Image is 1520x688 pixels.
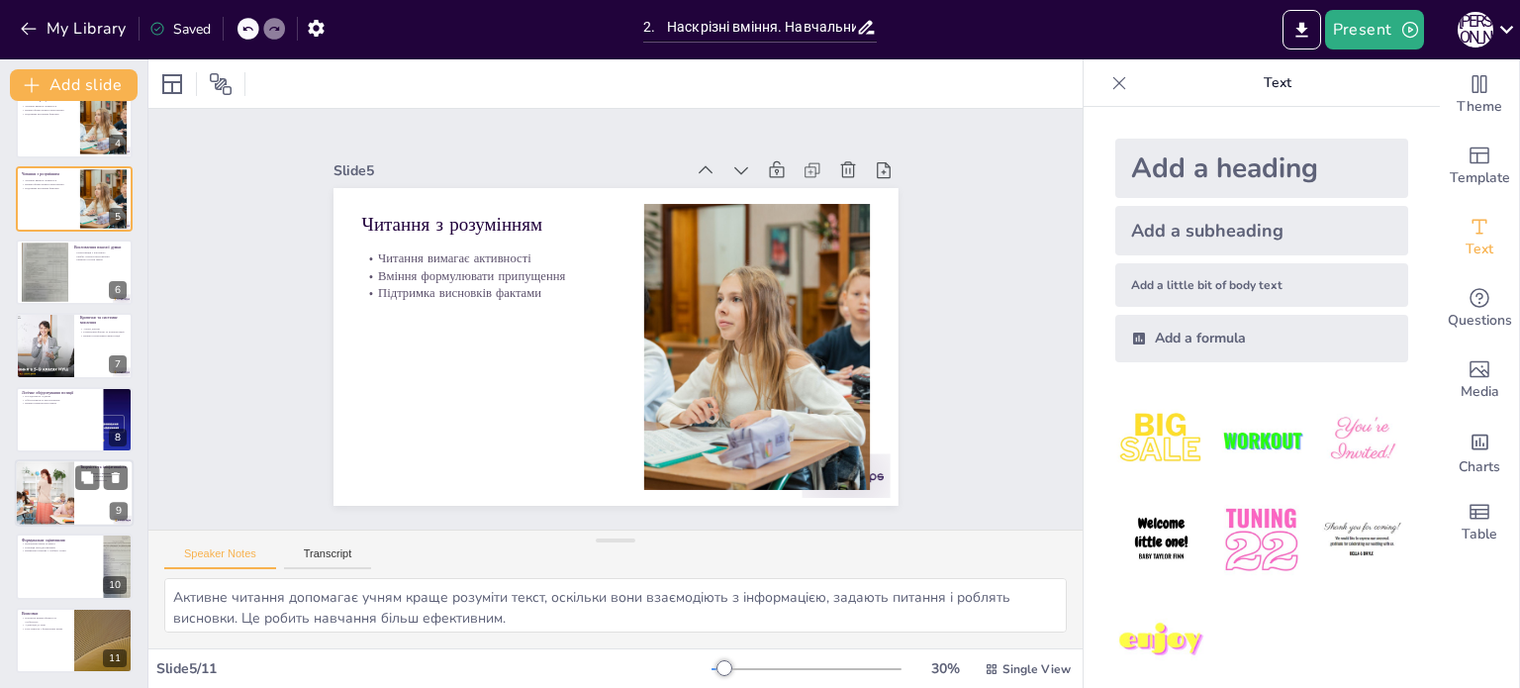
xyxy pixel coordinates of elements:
div: Add a table [1440,487,1519,558]
span: Template [1450,167,1510,189]
button: Export to PowerPoint [1282,10,1321,49]
div: 10 [103,576,127,594]
div: Slide 5 / 11 [156,659,712,678]
span: Table [1462,524,1497,545]
p: Креативність у навчанні [80,471,128,475]
p: Вміння слухати інших [74,258,127,262]
p: Висновки [22,611,68,617]
img: 3.jpeg [1316,394,1408,486]
p: Читання вимагає активності [551,341,671,580]
img: 2.jpeg [1215,394,1307,486]
p: Обґрунтованість висловлювань [22,398,98,402]
span: Text [1466,239,1493,260]
div: 6 [109,281,127,299]
div: Add a little bit of body text [1115,263,1408,307]
div: 7 [109,355,127,373]
input: Insert title [643,13,856,42]
p: Підтримка висновків фактами [22,186,74,190]
div: 10 [16,534,133,599]
p: Підтримка висновків фактами [22,112,74,116]
p: Критичне та системне мислення [80,315,127,326]
p: Читання вимагає активності [22,105,74,109]
div: 8 [109,429,127,446]
p: Вміння розпізнавати маніпуляції [80,335,127,339]
span: Theme [1457,96,1502,118]
p: Логічне обґрунтування позиції [22,389,98,395]
img: 5.jpeg [1215,494,1307,586]
div: Add text boxes [1440,202,1519,273]
p: Аналіз доказів [80,327,127,331]
p: Вміння формулювати припущення [568,334,688,573]
p: Читання з розумінням [517,352,644,595]
div: 8 [16,387,133,452]
div: 11 [16,608,133,673]
span: Charts [1459,456,1500,478]
p: Комунікація є ключовою [74,250,127,254]
p: Роль вчителя у формуванні вмінь [22,627,68,631]
div: 5 [16,166,133,232]
p: Визначення рівня розвитку [22,541,98,545]
div: Layout [156,68,188,100]
button: My Library [15,13,135,45]
div: Add a formula [1115,315,1408,362]
span: Single View [1002,661,1071,677]
div: 6 [16,240,133,305]
p: Вибір стратегії висловлення [74,254,127,258]
div: 9 [15,459,134,527]
span: Questions [1448,310,1512,332]
p: Вміння формулювати припущення [22,109,74,113]
p: Читання з розумінням [22,170,74,176]
textarea: Активне читання допомагає учням краще розуміти текст, оскільки вони взаємодіють з інформацією, за... [164,578,1067,633]
div: Т [PERSON_NAME] [1458,12,1493,48]
div: 4 [109,135,127,152]
img: 1.jpeg [1115,394,1207,486]
button: Transcript [284,547,372,569]
div: Add a subheading [1115,206,1408,255]
div: Add images, graphics, shapes or video [1440,344,1519,416]
button: Delete Slide [104,465,128,489]
div: Get real-time input from your audience [1440,273,1519,344]
button: Add slide [10,69,138,101]
div: 5 [109,208,127,226]
p: Вміння переконувати інших [22,401,98,405]
p: Активний пошук рішень [80,475,128,479]
p: Послідовність суджень [22,394,98,398]
p: Творчість та ініціативність [80,464,128,470]
div: Add ready made slides [1440,131,1519,202]
button: Present [1325,10,1424,49]
p: Виявлення сильних і слабких сторін [22,548,98,552]
p: Корекція методів навчання [22,544,98,548]
div: Saved [149,20,211,39]
div: Slide 5 [443,314,604,642]
span: Media [1461,381,1499,403]
p: Читання вимагає активності [22,178,74,182]
p: Формувальне оцінювання [22,537,98,542]
span: Position [209,72,233,96]
div: Add charts and graphs [1440,416,1519,487]
p: Участь у діяльності [80,478,128,482]
p: Адаптація до змін [22,623,68,627]
p: Наскрізні вміння формують особистість [22,616,68,623]
img: 7.jpeg [1115,595,1207,687]
img: 6.jpeg [1316,494,1408,586]
button: Duplicate Slide [75,465,99,489]
button: Т [PERSON_NAME] [1458,10,1493,49]
div: 4 [16,92,133,157]
p: Підтримка висновків фактами [584,327,704,566]
div: Add a heading [1115,139,1408,198]
div: 11 [103,649,127,667]
div: 30 % [921,659,969,678]
button: Speaker Notes [164,547,276,569]
div: 7 [16,313,133,378]
img: 4.jpeg [1115,494,1207,586]
p: Text [1135,59,1420,107]
div: 9 [110,503,128,521]
p: Висловлення власної думки [74,245,127,250]
div: Change the overall theme [1440,59,1519,131]
p: Вміння формулювати припущення [22,182,74,186]
p: Розрізнення фактів та інтерпретацій [80,331,127,335]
